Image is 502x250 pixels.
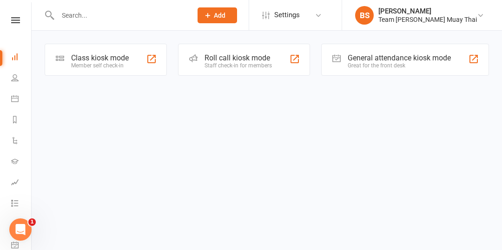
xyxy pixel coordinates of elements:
a: Calendar [11,89,32,110]
a: Dashboard [11,47,32,68]
a: Reports [11,110,32,131]
button: Add [198,7,237,23]
div: BS [355,6,374,25]
div: Team [PERSON_NAME] Muay Thai [378,15,477,24]
div: [PERSON_NAME] [378,7,477,15]
div: Member self check-in [71,62,129,69]
a: People [11,68,32,89]
span: Settings [274,5,300,26]
iframe: Intercom live chat [9,218,32,241]
div: General attendance kiosk mode [348,53,451,62]
input: Search... [55,9,185,22]
span: 1 [28,218,36,226]
div: Great for the front desk [348,62,451,69]
span: Add [214,12,225,19]
div: Roll call kiosk mode [205,53,272,62]
a: What's New [11,215,32,236]
div: Staff check-in for members [205,62,272,69]
a: Assessments [11,173,32,194]
div: Class kiosk mode [71,53,129,62]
